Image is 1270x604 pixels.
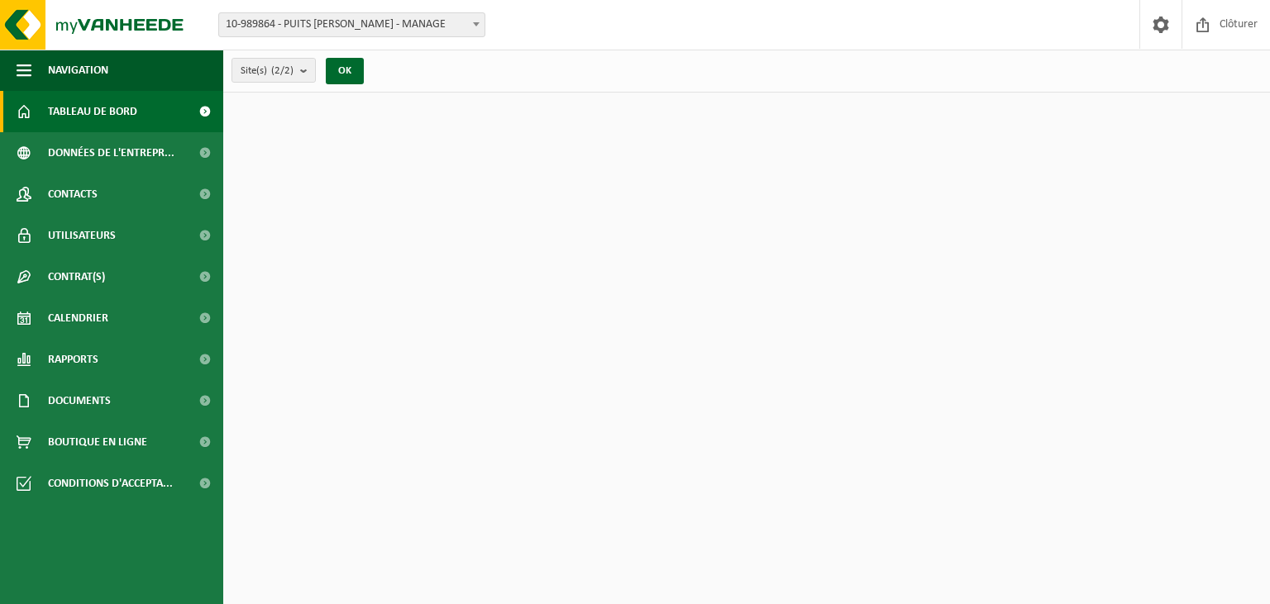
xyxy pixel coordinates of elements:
button: OK [326,58,364,84]
span: 10-989864 - PUITS NICOLAS - MANAGE [218,12,485,37]
span: 10-989864 - PUITS NICOLAS - MANAGE [219,13,485,36]
span: Conditions d'accepta... [48,463,173,504]
span: Contrat(s) [48,256,105,297]
span: Tableau de bord [48,91,137,132]
iframe: chat widget [8,568,276,604]
span: Contacts [48,174,98,215]
span: Utilisateurs [48,215,116,256]
count: (2/2) [271,65,294,76]
button: Site(s)(2/2) [232,58,316,83]
span: Rapports [48,339,98,380]
span: Site(s) [241,59,294,83]
span: Calendrier [48,297,108,339]
span: Boutique en ligne [48,421,147,463]
span: Données de l'entrepr... [48,132,174,174]
span: Documents [48,380,111,421]
span: Navigation [48,50,108,91]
